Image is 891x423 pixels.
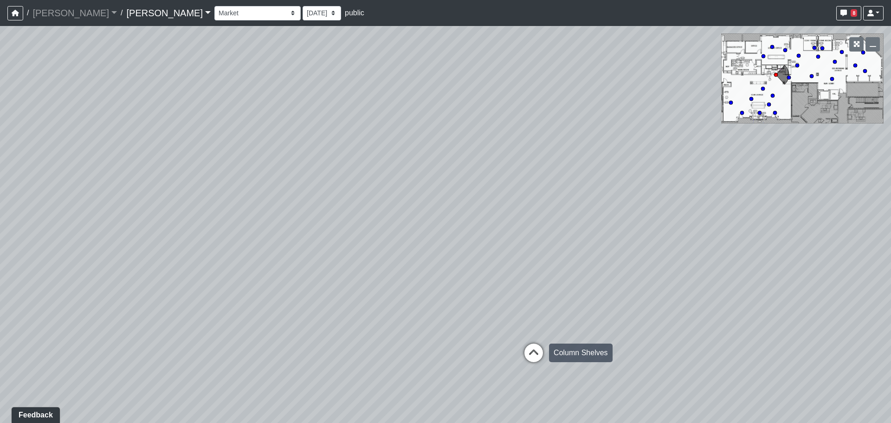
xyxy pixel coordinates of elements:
a: [PERSON_NAME] [126,4,211,22]
a: [PERSON_NAME] [32,4,117,22]
button: 8 [836,6,861,20]
span: 8 [851,9,857,17]
span: / [23,4,32,22]
iframe: Ybug feedback widget [7,404,62,423]
span: public [345,9,364,17]
span: / [117,4,126,22]
div: Column Shelves [549,344,613,362]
